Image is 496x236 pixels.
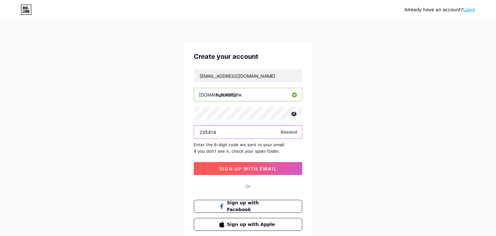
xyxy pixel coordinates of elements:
button: Sign up with Apple [194,218,302,231]
span: Sign up with Facebook [227,200,277,213]
div: Already have an account? [405,6,475,13]
div: [DOMAIN_NAME]/ [199,91,237,98]
span: Resend [281,128,297,135]
div: Enter the 6-digit code we sent to your email. If you don’t see it, check your spam folder. [194,141,302,154]
span: Sign up with Apple [227,221,277,228]
input: username [194,88,302,101]
button: Sign up with Facebook [194,200,302,213]
input: Email [194,69,302,82]
a: Login [463,7,475,12]
span: sign up with email [219,166,277,171]
button: sign up with email [194,162,302,175]
div: Create your account [194,52,302,61]
div: Or [245,183,251,190]
input: Paste login code [194,126,302,139]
